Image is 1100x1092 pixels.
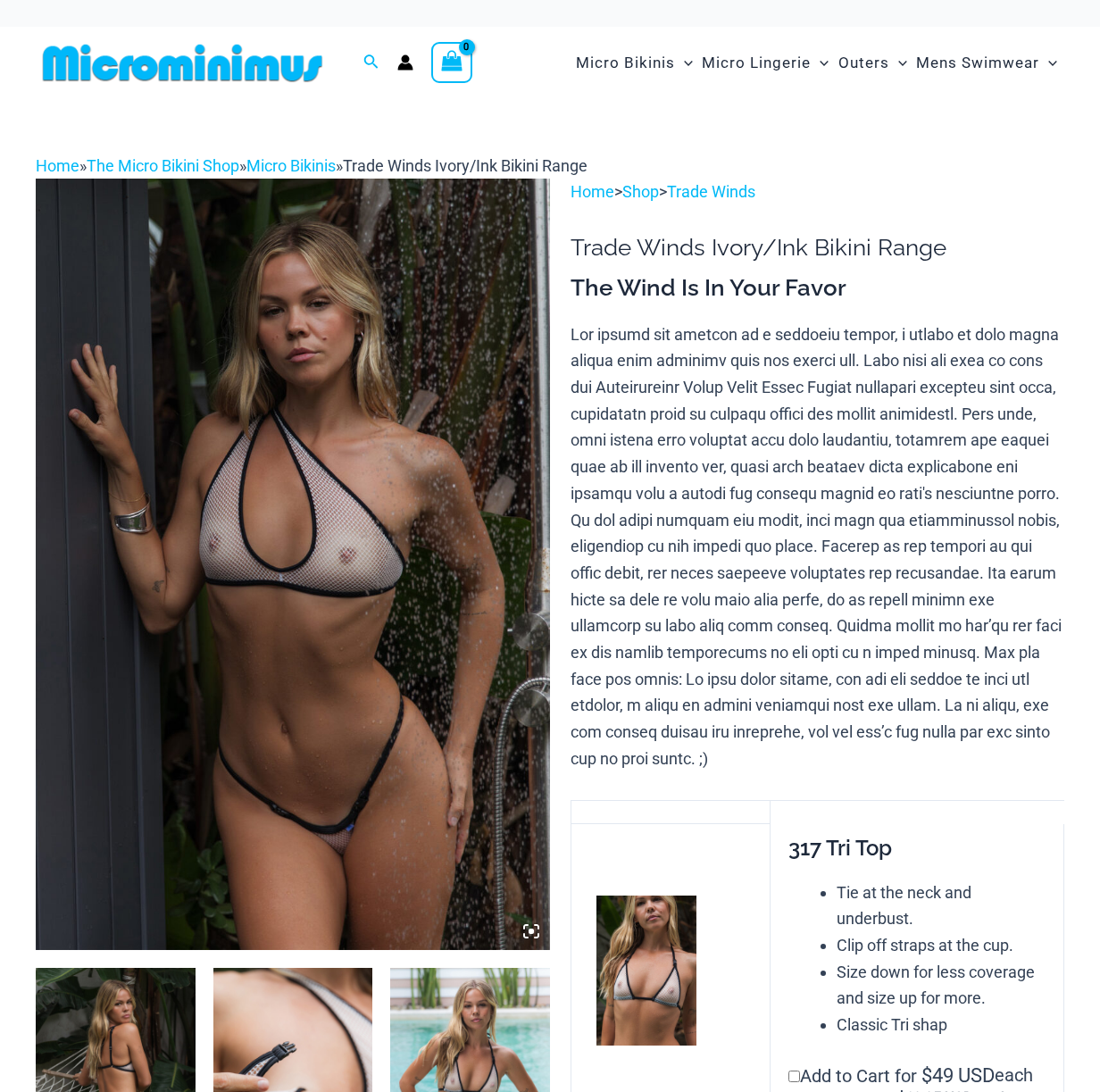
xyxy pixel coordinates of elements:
[36,156,587,175] span: » » »
[87,156,239,175] a: The Micro Bikini Shop
[912,36,1062,90] a: Mens SwimwearMenu ToggleMenu Toggle
[837,879,1047,932] li: Tie at the neck and underbust.
[838,40,889,86] span: Outers
[571,182,614,201] a: Home
[343,156,587,175] span: Trade Winds Ivory/Ink Bikini Range
[837,1012,1047,1038] li: Classic Tri shap
[571,36,697,90] a: Micro BikinisMenu ToggleMenu Toggle
[571,179,1064,205] p: > >
[788,835,892,861] span: 317 Tri Top
[571,273,1064,304] h3: The Wind Is In Your Favor
[667,182,755,201] a: Trade Winds
[363,52,379,74] a: Search icon link
[569,33,1064,93] nav: Site Navigation
[837,932,1047,959] li: Clip off straps at the cup.
[702,40,811,86] span: Micro Lingerie
[834,36,912,90] a: OutersMenu ToggleMenu Toggle
[889,40,907,86] span: Menu Toggle
[811,40,829,86] span: Menu Toggle
[837,959,1047,1012] li: Size down for less coverage and size up for more.
[36,179,550,950] img: Trade Winds Ivory/Ink 384 Top 453 Micro
[36,156,79,175] a: Home
[571,234,1064,262] h1: Trade Winds Ivory/Ink Bikini Range
[622,182,659,201] a: Shop
[246,156,336,175] a: Micro Bikinis
[921,1063,995,1089] span: 49 USD
[675,40,693,86] span: Menu Toggle
[995,1063,1033,1089] span: each
[596,896,696,1046] img: Trade Winds Ivory/Ink 317 Top
[697,36,833,90] a: Micro LingerieMenu ToggleMenu Toggle
[576,40,675,86] span: Micro Bikinis
[916,40,1039,86] span: Mens Swimwear
[921,1064,932,1087] span: $
[1039,40,1057,86] span: Menu Toggle
[571,321,1064,772] p: Lor ipsumd sit ametcon ad e seddoeiu tempor, i utlabo et dolo magna aliqua enim adminimv quis nos...
[36,43,329,83] img: MM SHOP LOGO FLAT
[397,54,413,71] a: Account icon link
[788,1071,800,1082] input: Add to Cart for$49 USD eachor 4 payments of$12.25 USD eachwithSezzle Click to learn more about Se...
[431,42,472,83] a: View Shopping Cart, empty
